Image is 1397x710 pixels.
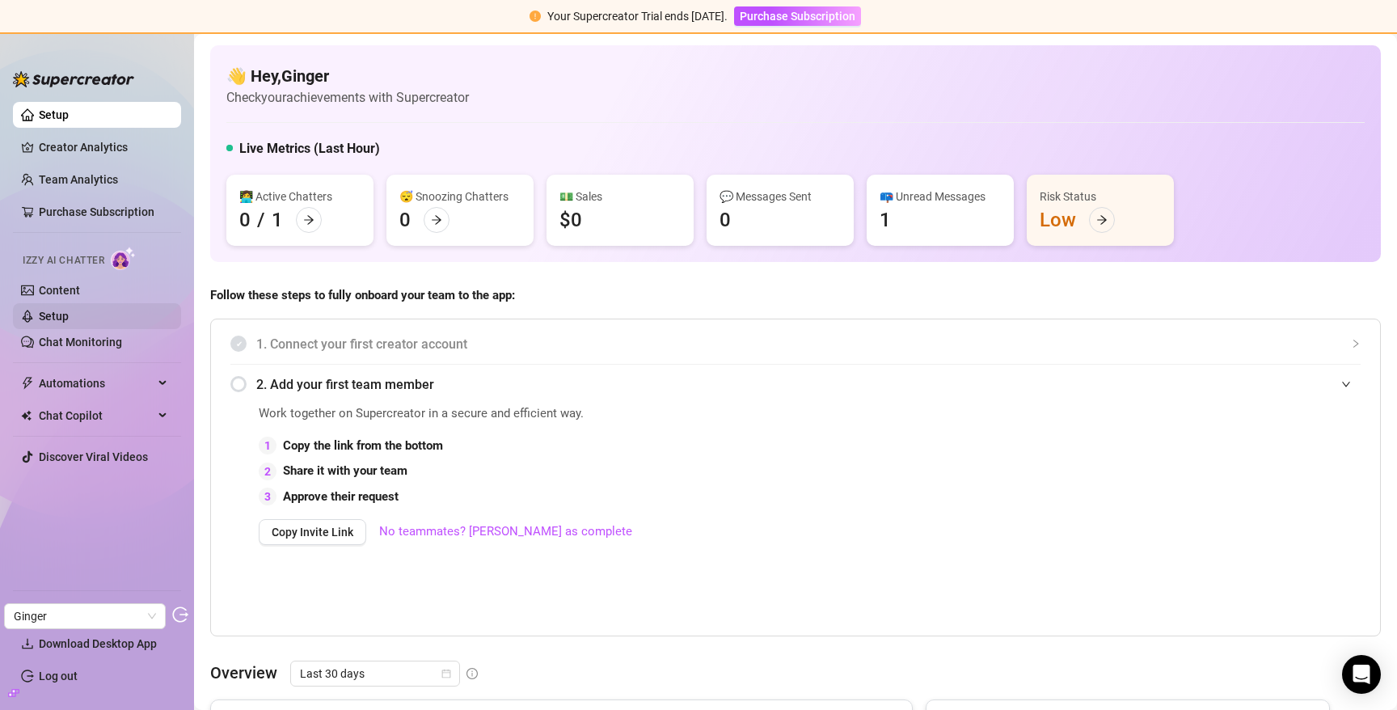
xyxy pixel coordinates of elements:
span: Work together on Supercreator in a secure and efficient way. [259,404,997,424]
span: thunderbolt [21,377,34,390]
span: Automations [39,370,154,396]
div: Risk Status [1040,188,1161,205]
span: Your Supercreator Trial ends [DATE]. [547,10,728,23]
a: Discover Viral Videos [39,450,148,463]
div: 💵 Sales [559,188,681,205]
div: 2 [259,463,276,480]
span: arrow-right [1096,214,1108,226]
span: arrow-right [303,214,314,226]
a: No teammates? [PERSON_NAME] as complete [379,522,632,542]
iframe: Adding Team Members [1037,404,1361,611]
span: Chat Copilot [39,403,154,429]
span: Last 30 days [300,661,450,686]
strong: Copy the link from the bottom [283,438,443,453]
a: Content [39,284,80,297]
span: exclamation-circle [530,11,541,22]
button: Copy Invite Link [259,519,366,545]
img: logo-BBDzfeDw.svg [13,71,134,87]
span: Copy Invite Link [272,526,353,539]
span: expanded [1341,379,1351,389]
span: Download Desktop App [39,637,157,650]
div: 2. Add your first team member [230,365,1361,404]
span: Izzy AI Chatter [23,253,104,268]
div: 0 [399,207,411,233]
span: info-circle [466,668,478,679]
div: 1 [272,207,283,233]
article: Check your achievements with Supercreator [226,87,469,108]
div: 😴 Snoozing Chatters [399,188,521,205]
img: AI Chatter [111,247,136,270]
div: $0 [559,207,582,233]
div: 3 [259,488,276,505]
div: 1. Connect your first creator account [230,324,1361,364]
a: Setup [39,310,69,323]
img: Chat Copilot [21,410,32,421]
a: Team Analytics [39,173,118,186]
h4: 👋 Hey, Ginger [226,65,469,87]
span: arrow-right [431,214,442,226]
strong: Share it with your team [283,463,407,478]
span: download [21,637,34,650]
a: Creator Analytics [39,134,168,160]
div: 0 [239,207,251,233]
div: Open Intercom Messenger [1342,655,1381,694]
div: 💬 Messages Sent [720,188,841,205]
a: Purchase Subscription [734,10,861,23]
span: logout [172,606,188,623]
span: calendar [441,669,451,678]
div: 1 [259,437,276,454]
a: Setup [39,108,69,121]
div: 1 [880,207,891,233]
span: 2. Add your first team member [256,374,1361,395]
div: 0 [720,207,731,233]
a: Purchase Subscription [39,205,154,218]
div: 👩‍💻 Active Chatters [239,188,361,205]
strong: Approve their request [283,489,399,504]
span: Ginger [14,604,156,628]
strong: Follow these steps to fully onboard your team to the app: [210,288,515,302]
a: Log out [39,670,78,683]
a: Chat Monitoring [39,336,122,349]
article: Overview [210,661,277,685]
button: Purchase Subscription [734,6,861,26]
h5: Live Metrics (Last Hour) [239,139,380,158]
div: 📪 Unread Messages [880,188,1001,205]
span: collapsed [1351,339,1361,349]
span: 1. Connect your first creator account [256,334,1361,354]
span: build [8,687,19,699]
span: Purchase Subscription [740,10,855,23]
